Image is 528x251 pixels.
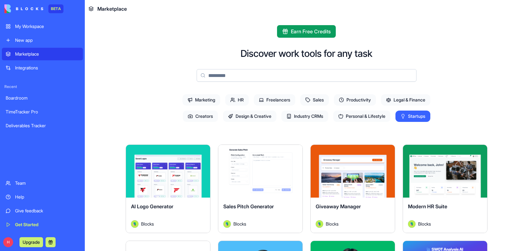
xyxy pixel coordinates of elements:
div: Get Started [15,221,79,228]
a: My Workspace [2,20,83,33]
span: Personal & Lifestyle [333,111,390,122]
a: Marketplace [2,48,83,60]
img: Avatar [316,220,323,228]
span: Freelancers [254,94,295,106]
span: HR [225,94,249,106]
div: New app [15,37,79,43]
span: Legal & Finance [381,94,430,106]
span: Blocks [418,221,431,227]
span: Blocks [233,221,246,227]
a: Get Started [2,218,83,231]
img: Avatar [223,220,231,228]
div: Help [15,194,79,200]
div: Marketplace [15,51,79,57]
a: Upgrade [19,239,43,245]
a: Help [2,191,83,203]
span: Earn Free Credits [291,28,331,35]
a: BETA [4,4,63,13]
div: Team [15,180,79,186]
span: Marketplace [97,5,127,13]
span: H [3,237,13,247]
span: Startups [395,111,430,122]
div: My Workspace [15,23,79,30]
span: AI Logo Generator [131,203,173,210]
h2: Discover work tools for any task [241,48,372,59]
a: New app [2,34,83,46]
span: Sales Pitch Generator [223,203,274,210]
span: Creators [183,111,218,122]
a: Modern HR SuiteAvatarBlocks [403,145,487,233]
button: Upgrade [19,237,43,247]
button: Earn Free Credits [277,25,336,38]
span: Giveaway Manager [316,203,361,210]
span: Recent [2,84,83,89]
a: Giveaway ManagerAvatarBlocks [310,145,395,233]
div: TimeTracker Pro [6,109,79,115]
div: Give feedback [15,208,79,214]
a: Deliverables Tracker [2,119,83,132]
a: Integrations [2,62,83,74]
a: TimeTracker Pro [2,106,83,118]
div: Boardroom [6,95,79,101]
a: Give feedback [2,205,83,217]
a: Team [2,177,83,189]
span: Productivity [334,94,376,106]
span: Industry CRMs [281,111,328,122]
span: Blocks [326,221,339,227]
a: Boardroom [2,92,83,104]
img: Avatar [131,220,139,228]
span: Modern HR Suite [408,203,447,210]
span: Design & Creative [223,111,276,122]
a: AI Logo GeneratorAvatarBlocks [126,145,210,233]
span: Marketing [182,94,220,106]
a: Sales Pitch GeneratorAvatarBlocks [218,145,303,233]
div: Integrations [15,65,79,71]
img: logo [4,4,43,13]
div: BETA [48,4,63,13]
img: Avatar [408,220,416,228]
span: Blocks [141,221,154,227]
span: Sales [300,94,329,106]
div: Deliverables Tracker [6,123,79,129]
